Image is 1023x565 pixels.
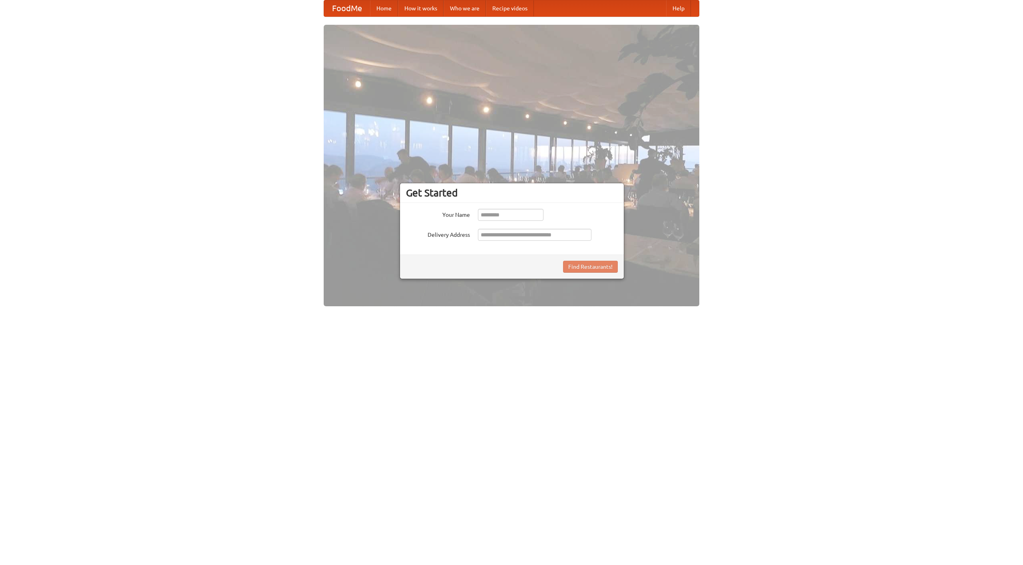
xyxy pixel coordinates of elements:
button: Find Restaurants! [563,261,618,273]
a: Help [666,0,691,16]
label: Delivery Address [406,229,470,239]
a: FoodMe [324,0,370,16]
a: How it works [398,0,444,16]
a: Recipe videos [486,0,534,16]
a: Home [370,0,398,16]
label: Your Name [406,209,470,219]
a: Who we are [444,0,486,16]
h3: Get Started [406,187,618,199]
